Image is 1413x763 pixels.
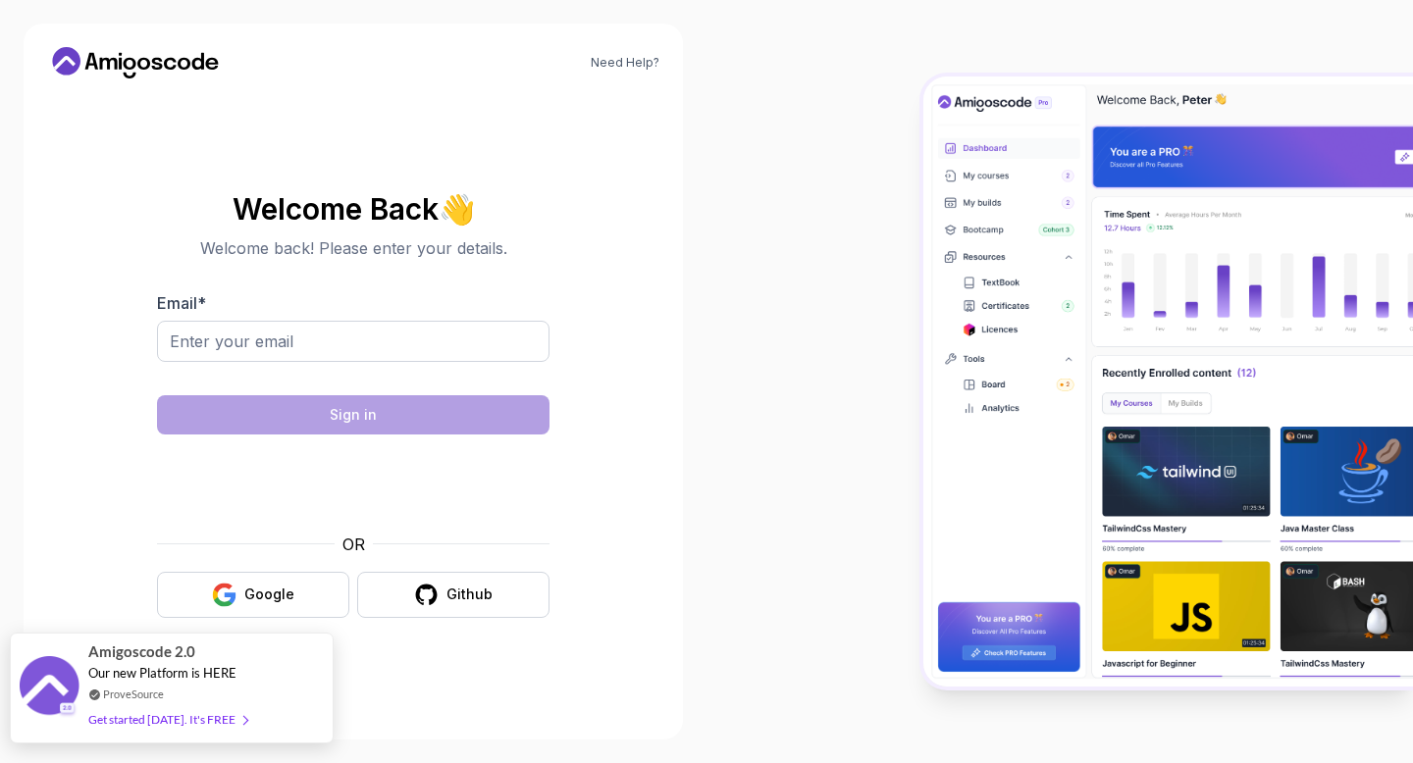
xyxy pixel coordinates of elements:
div: Google [244,585,294,604]
a: Home link [47,47,224,78]
h2: Welcome Back [157,193,549,225]
a: Need Help? [591,55,659,71]
iframe: Widget containing checkbox for hCaptcha security challenge [205,446,501,521]
a: ProveSource [103,686,164,702]
button: Github [357,572,549,618]
p: Welcome back! Please enter your details. [157,236,549,260]
div: Get started [DATE]. It's FREE [88,708,247,731]
img: Amigoscode Dashboard [923,76,1413,687]
label: Email * [157,293,206,313]
span: 👋 [435,187,480,229]
span: Our new Platform is HERE [88,665,236,681]
img: provesource social proof notification image [20,656,78,720]
p: OR [342,533,365,556]
div: Sign in [330,405,377,425]
button: Google [157,572,349,618]
button: Sign in [157,395,549,434]
span: Amigoscode 2.0 [88,640,195,663]
input: Enter your email [157,321,549,362]
div: Github [446,585,493,604]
